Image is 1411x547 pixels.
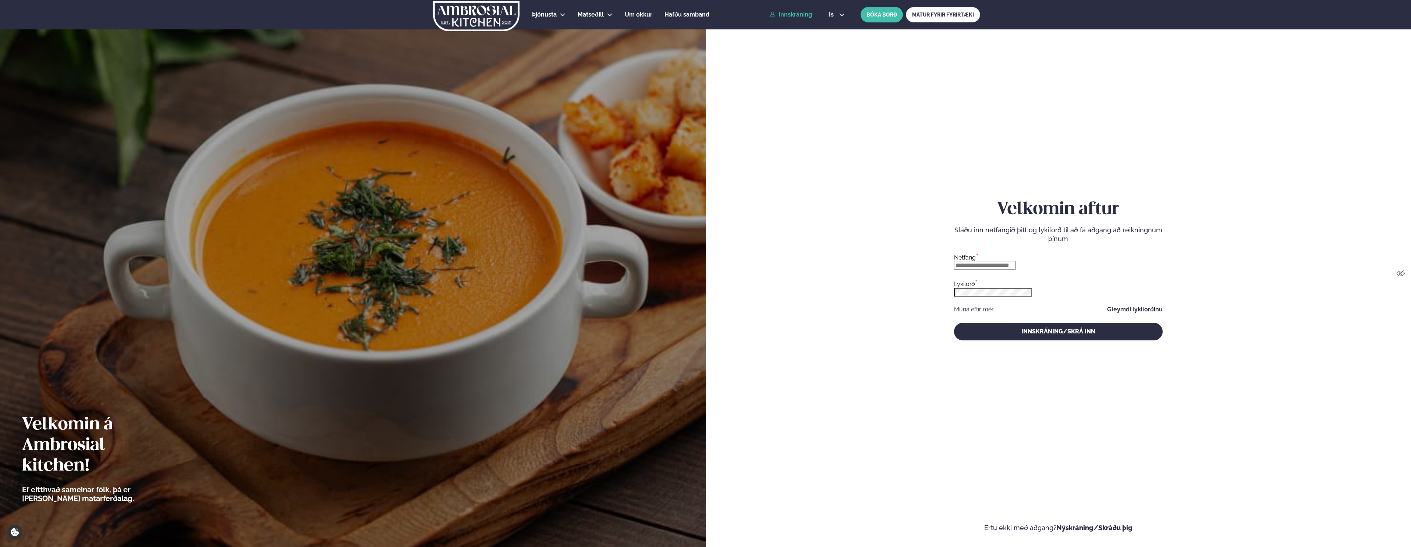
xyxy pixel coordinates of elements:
[954,306,994,313] div: Muna eftir mér
[532,11,557,18] span: Þjónusta
[770,11,812,18] a: Innskráning
[1057,524,1132,532] a: Nýskráning/Skráðu þig
[1107,307,1163,312] a: Gleymdi lykilorðinu
[532,10,557,19] a: Þjónusta
[7,525,22,540] a: Cookie settings
[861,7,903,22] button: BÓKA BORÐ
[954,226,1163,243] p: Sláðu inn netfangið þitt og lykilorð til að fá aðgang að reikningnum þínum
[578,10,604,19] a: Matseðill
[22,485,175,503] p: Ef eitthvað sameinar fólk, þá er [PERSON_NAME] matarferðalag.
[954,323,1163,340] button: Innskráning/Skrá inn
[728,523,1389,532] p: Ertu ekki með aðgang?
[22,415,175,476] h2: Velkomin á Ambrosial kitchen!
[954,252,1163,261] div: Netfang
[625,10,652,19] a: Um okkur
[578,11,604,18] span: Matseðill
[954,199,1163,220] h2: Velkomin aftur
[625,11,652,18] span: Um okkur
[829,12,836,18] span: is
[906,7,980,22] a: MATUR FYRIR FYRIRTÆKI
[432,1,520,31] img: logo
[823,12,851,18] button: is
[954,279,1163,287] div: Lykilorð
[664,11,709,18] span: Hafðu samband
[664,10,709,19] a: Hafðu samband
